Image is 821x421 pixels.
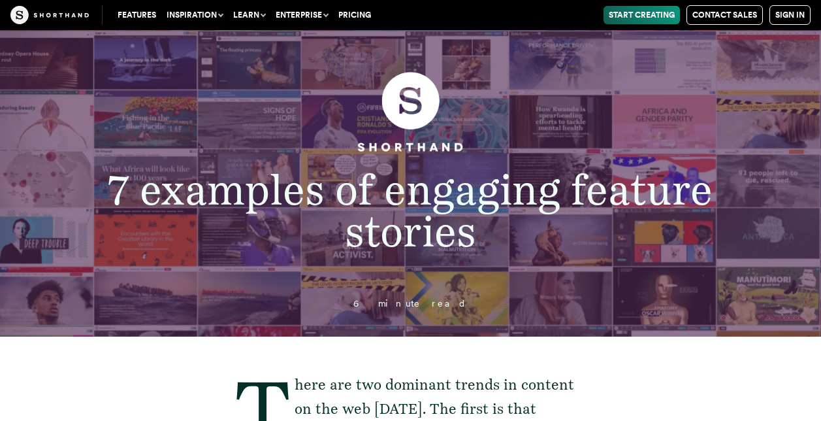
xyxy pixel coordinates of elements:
a: Features [112,6,161,24]
a: Pricing [333,6,376,24]
span: 6 minute read [353,298,467,309]
span: 7 examples of engaging feature stories [108,165,713,256]
a: Contact Sales [686,5,763,25]
a: Start Creating [604,6,680,24]
button: Enterprise [270,6,333,24]
a: Sign in [769,5,811,25]
button: Inspiration [161,6,228,24]
img: The Craft [10,6,89,24]
button: Learn [228,6,270,24]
